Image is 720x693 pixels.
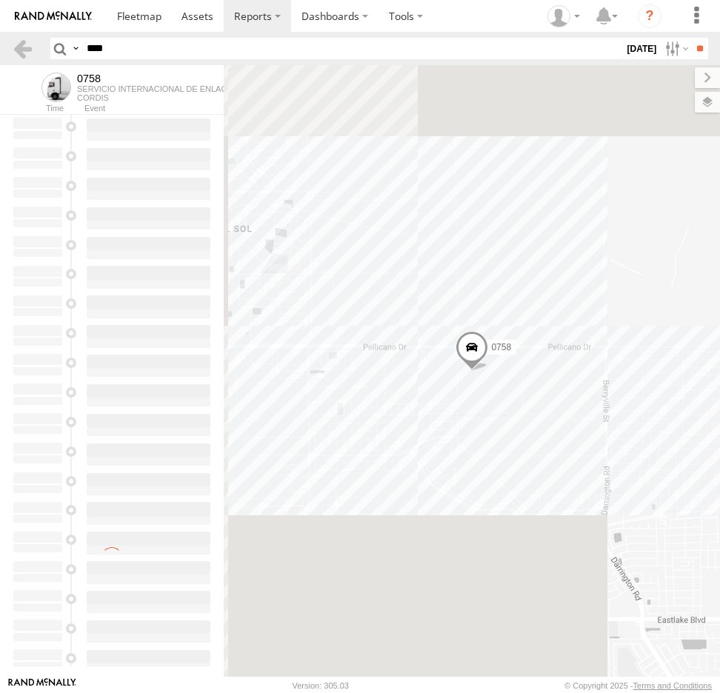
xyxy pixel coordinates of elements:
div: 0758 - View Asset History [77,73,297,84]
label: Search Filter Options [659,38,691,59]
a: Visit our Website [8,678,76,693]
a: Back to previous Page [12,38,33,59]
span: 0758 [492,342,512,352]
div: Event [84,105,224,113]
a: Terms and Conditions [633,681,712,690]
img: rand-logo.svg [15,11,92,21]
label: [DATE] [624,38,659,59]
div: Rigo Acosta [542,5,585,27]
div: © Copyright 2025 - [564,681,712,690]
div: SERVICIO INTERNACIONAL DE ENLACE TERRESTRE SA [77,84,297,93]
label: Search Query [70,38,81,59]
div: Version: 305.03 [293,681,349,690]
div: Time [12,105,64,113]
div: CORDIS [77,93,297,102]
i: ? [638,4,661,28]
